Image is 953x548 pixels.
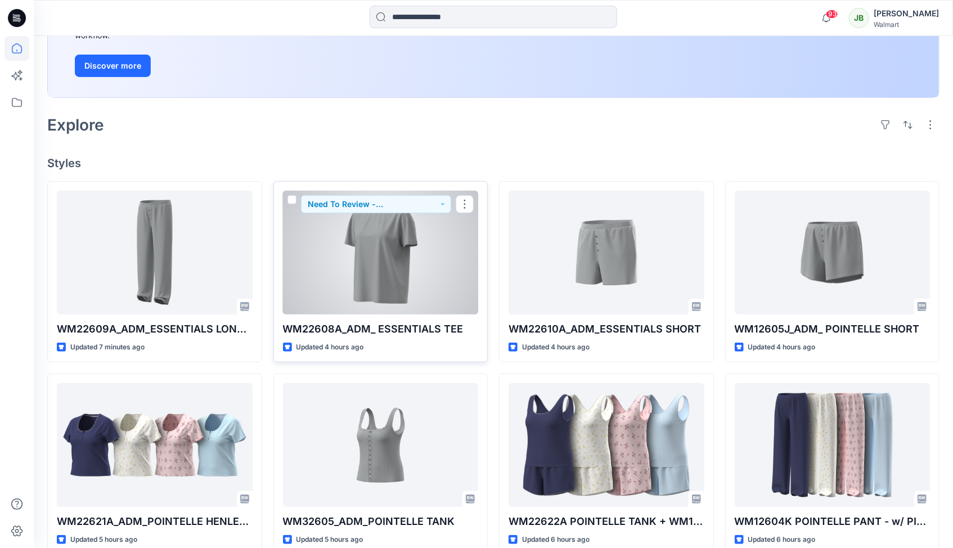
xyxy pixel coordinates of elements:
a: WM22621A_ADM_POINTELLE HENLEY TEE_COLORWAY [57,383,253,507]
p: Updated 6 hours ago [748,534,816,546]
a: WM22622A POINTELLE TANK + WM12605K POINTELLE SHORT -w- PICOT_COLORWAY [509,383,704,507]
p: Updated 6 hours ago [522,534,590,546]
a: WM22608A_ADM_ ESSENTIALS TEE [283,191,479,315]
p: WM12604K POINTELLE PANT - w/ PICOT_COLORWAY [735,514,930,529]
p: WM22609A_ADM_ESSENTIALS LONG PANT [57,321,253,337]
p: Updated 5 hours ago [296,534,363,546]
div: [PERSON_NAME] [874,7,939,20]
h4: Styles [47,156,939,170]
p: WM12605J_ADM_ POINTELLE SHORT [735,321,930,337]
p: Updated 7 minutes ago [70,342,145,353]
p: Updated 4 hours ago [522,342,590,353]
span: 93 [826,10,838,19]
button: Discover more [75,55,151,77]
p: WM22608A_ADM_ ESSENTIALS TEE [283,321,479,337]
a: Discover more [75,55,328,77]
a: WM22609A_ADM_ESSENTIALS LONG PANT [57,191,253,315]
h2: Explore [47,116,104,134]
p: Updated 5 hours ago [70,534,137,546]
p: Updated 4 hours ago [296,342,364,353]
p: WM32605_ADM_POINTELLE TANK [283,514,479,529]
p: WM22621A_ADM_POINTELLE HENLEY TEE_COLORWAY [57,514,253,529]
div: Walmart [874,20,939,29]
p: WM22622A POINTELLE TANK + WM12605K POINTELLE SHORT -w- PICOT_COLORWAY [509,514,704,529]
p: Updated 4 hours ago [748,342,816,353]
p: WM22610A_ADM_ESSENTIALS SHORT [509,321,704,337]
a: WM12604K POINTELLE PANT - w/ PICOT_COLORWAY [735,383,930,507]
a: WM12605J_ADM_ POINTELLE SHORT [735,191,930,315]
a: WM22610A_ADM_ESSENTIALS SHORT [509,191,704,315]
a: WM32605_ADM_POINTELLE TANK [283,383,479,507]
div: JB [849,8,869,28]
